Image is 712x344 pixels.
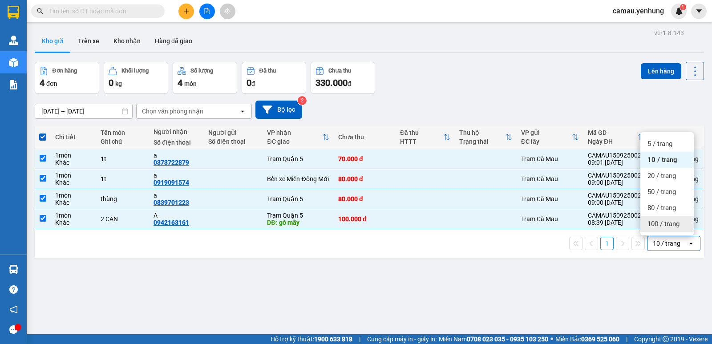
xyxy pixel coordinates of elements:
input: Select a date range. [35,104,132,118]
div: CAMAU1509250026 [588,152,645,159]
div: Đã thu [400,129,443,136]
img: logo-vxr [8,6,19,19]
div: 0942163161 [154,219,189,226]
button: caret-down [691,4,707,19]
div: a [154,172,199,179]
div: CAMAU1509250025 [588,172,645,179]
div: Người nhận [154,128,199,135]
div: CAMAU1509250024 [588,192,645,199]
img: warehouse-icon [9,36,18,45]
span: | [626,334,627,344]
div: Khối lượng [121,68,149,74]
div: Trạm Quận 5 [267,195,329,202]
span: 50 / trang [647,187,676,196]
div: Chưa thu [328,68,351,74]
span: 0 [109,77,113,88]
img: solution-icon [9,80,18,89]
button: Trên xe [71,30,106,52]
div: VP gửi [521,129,572,136]
button: plus [178,4,194,19]
button: Đã thu0đ [242,62,306,94]
div: Ghi chú [101,138,145,145]
span: Miền Bắc [555,334,619,344]
div: Tên món [101,129,145,136]
div: Trạm Cà Mau [521,155,579,162]
div: Khác [55,179,92,186]
button: Lên hàng [641,63,681,79]
div: Mã GD [588,129,638,136]
span: aim [224,8,231,14]
div: 1t [101,155,145,162]
div: 1t [101,175,145,182]
div: 0919091574 [154,179,189,186]
div: Đơn hàng [53,68,77,74]
button: Chưa thu330.000đ [311,62,375,94]
th: Toggle SortBy [396,125,454,149]
svg: open [239,108,246,115]
div: Chưa thu [338,134,391,141]
input: Tìm tên, số ĐT hoặc mã đơn [49,6,154,16]
span: plus [183,8,190,14]
div: CAMAU1509250023 [588,212,645,219]
div: Số lượng [190,68,213,74]
div: Số điện thoại [208,138,258,145]
div: 80.000 đ [338,195,391,202]
button: Số lượng4món [173,62,237,94]
div: VP nhận [267,129,322,136]
span: | [359,334,360,344]
div: Trạm Quận 5 [267,212,329,219]
div: a [154,152,199,159]
span: 0 [247,77,251,88]
div: 08:39 [DATE] [588,219,645,226]
button: file-add [199,4,215,19]
span: Hỗ trợ kỹ thuật: [271,334,352,344]
strong: 0708 023 035 - 0935 103 250 [467,336,548,343]
sup: 2 [298,96,307,105]
button: aim [220,4,235,19]
div: Khác [55,159,92,166]
span: kg [115,80,122,87]
div: 0373722879 [154,159,189,166]
div: Thu hộ [459,129,505,136]
div: 100.000 đ [338,215,391,223]
div: ĐC giao [267,138,322,145]
sup: 1 [680,4,686,10]
div: 09:00 [DATE] [588,179,645,186]
span: file-add [204,8,210,14]
img: warehouse-icon [9,58,18,67]
ul: Menu [640,132,694,235]
div: Chọn văn phòng nhận [142,107,203,116]
span: ⚪️ [550,337,553,341]
div: Người gửi [208,129,258,136]
div: Khác [55,219,92,226]
div: 1 món [55,172,92,179]
span: 100 / trang [647,219,680,228]
span: 20 / trang [647,171,676,180]
span: caret-down [695,7,703,15]
div: a [154,192,199,199]
div: 0839701223 [154,199,189,206]
div: 10 / trang [653,239,680,248]
span: món [184,80,197,87]
div: Đã thu [259,68,276,74]
div: Chi tiết [55,134,92,141]
div: Ngày ĐH [588,138,638,145]
th: Toggle SortBy [263,125,334,149]
button: Bộ lọc [255,101,302,119]
span: đơn [46,80,57,87]
span: 330.000 [316,77,348,88]
svg: open [688,240,695,247]
div: DĐ: gò mây [267,219,329,226]
div: Bến xe Miền Đông Mới [267,175,329,182]
div: 2 CAN [101,215,145,223]
button: 1 [600,237,614,250]
button: Kho nhận [106,30,148,52]
span: copyright [663,336,669,342]
span: Cung cấp máy in - giấy in: [367,334,437,344]
div: 09:00 [DATE] [588,199,645,206]
span: 5 / trang [647,139,672,148]
div: thùng [101,195,145,202]
span: message [9,325,18,334]
strong: 0369 525 060 [581,336,619,343]
strong: 1900 633 818 [314,336,352,343]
